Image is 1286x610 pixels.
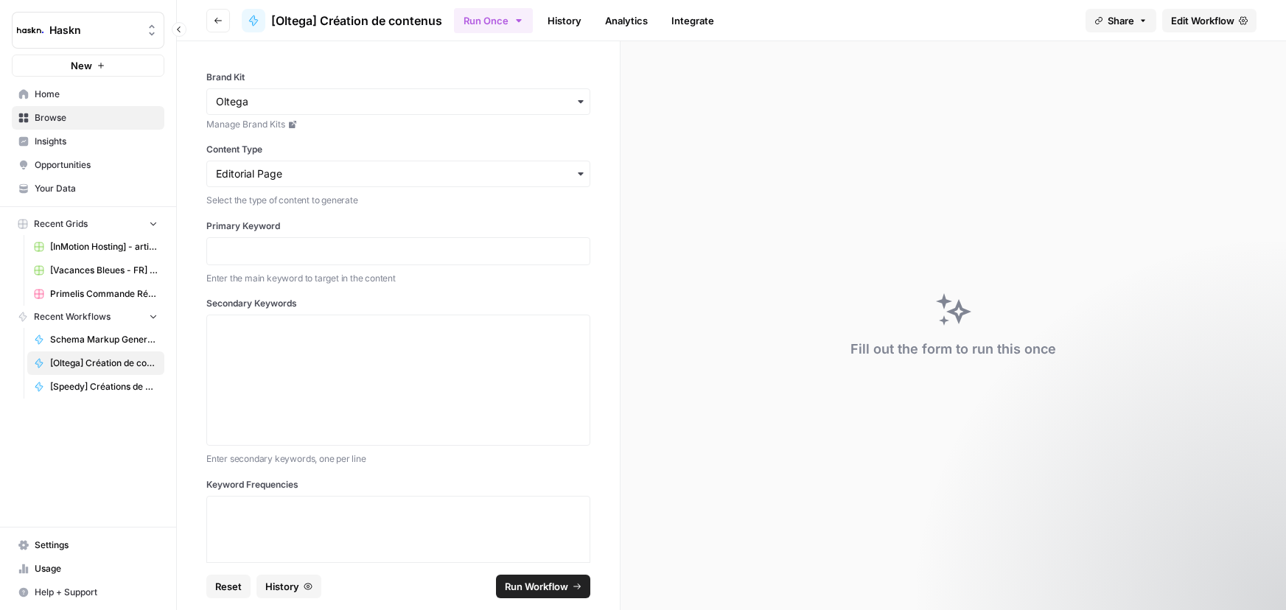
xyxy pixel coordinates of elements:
[596,9,657,32] a: Analytics
[206,271,590,286] p: Enter the main keyword to target in the content
[206,452,590,466] p: Enter secondary keywords, one per line
[271,12,442,29] span: [Oltega] Création de contenus
[850,339,1056,360] div: Fill out the form to run this once
[35,562,158,575] span: Usage
[12,153,164,177] a: Opportunities
[12,130,164,153] a: Insights
[12,213,164,235] button: Recent Grids
[27,328,164,351] a: Schema Markup Generator
[35,111,158,125] span: Browse
[206,575,251,598] button: Reset
[35,88,158,101] span: Home
[50,333,158,346] span: Schema Markup Generator
[12,306,164,328] button: Recent Workflows
[12,55,164,77] button: New
[49,23,139,38] span: Haskn
[215,579,242,594] span: Reset
[12,533,164,557] a: Settings
[206,118,590,131] a: Manage Brand Kits
[242,9,442,32] a: [Oltega] Création de contenus
[35,182,158,195] span: Your Data
[216,166,581,181] input: Editorial Page
[34,310,111,323] span: Recent Workflows
[12,12,164,49] button: Workspace: Haskn
[12,557,164,581] a: Usage
[539,9,590,32] a: History
[206,220,590,233] label: Primary Keyword
[27,235,164,259] a: [InMotion Hosting] - article de blog 2000 mots
[50,357,158,370] span: [Oltega] Création de contenus
[256,575,321,598] button: History
[12,177,164,200] a: Your Data
[1108,13,1134,28] span: Share
[265,579,299,594] span: History
[27,375,164,399] a: [Speedy] Créations de contenu
[71,58,92,73] span: New
[206,143,590,156] label: Content Type
[27,259,164,282] a: [Vacances Bleues - FR] Pages refonte sites hôtels - Le Grand Large Grid
[35,158,158,172] span: Opportunities
[12,83,164,106] a: Home
[35,539,158,552] span: Settings
[12,581,164,604] button: Help + Support
[206,478,590,491] label: Keyword Frequencies
[454,8,533,33] button: Run Once
[1171,13,1234,28] span: Edit Workflow
[17,17,43,43] img: Haskn Logo
[34,217,88,231] span: Recent Grids
[50,240,158,253] span: [InMotion Hosting] - article de blog 2000 mots
[206,193,590,208] p: Select the type of content to generate
[1086,9,1156,32] button: Share
[496,575,590,598] button: Run Workflow
[12,106,164,130] a: Browse
[50,287,158,301] span: Primelis Commande Rédaction Netlinking (2).csv
[216,94,581,109] input: Oltega
[663,9,723,32] a: Integrate
[206,71,590,84] label: Brand Kit
[27,282,164,306] a: Primelis Commande Rédaction Netlinking (2).csv
[27,351,164,375] a: [Oltega] Création de contenus
[206,297,590,310] label: Secondary Keywords
[50,264,158,277] span: [Vacances Bleues - FR] Pages refonte sites hôtels - Le Grand Large Grid
[505,579,568,594] span: Run Workflow
[1162,9,1257,32] a: Edit Workflow
[50,380,158,393] span: [Speedy] Créations de contenu
[35,586,158,599] span: Help + Support
[35,135,158,148] span: Insights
